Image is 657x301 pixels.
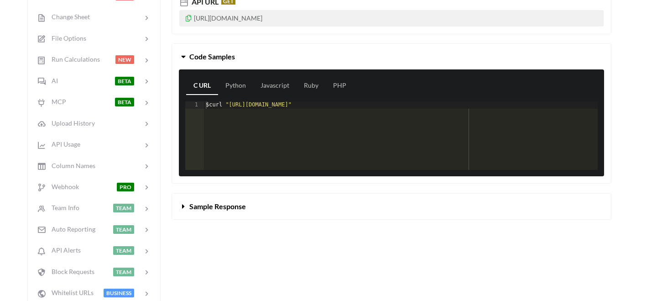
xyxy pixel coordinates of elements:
span: TEAM [113,225,134,234]
span: MCP [46,98,66,106]
a: Ruby [297,77,326,95]
span: PRO [117,183,134,191]
span: TEAM [113,246,134,255]
span: Change Sheet [46,13,90,21]
span: API Usage [46,140,80,148]
button: Sample Response [172,194,611,219]
span: Code Samples [189,52,235,61]
span: Sample Response [189,202,246,211]
span: BETA [115,77,134,85]
span: TEAM [113,204,134,212]
span: API Alerts [46,246,81,254]
span: BETA [115,98,134,106]
span: TEAM [113,268,134,276]
span: Upload History [46,119,95,127]
div: 1 [185,101,204,109]
a: Python [218,77,253,95]
span: Auto Reporting [46,225,95,233]
span: BUSINESS [104,289,134,297]
span: Run Calculations [46,55,100,63]
span: Webhook [46,183,79,190]
span: Column Names [46,162,95,169]
p: [URL][DOMAIN_NAME] [179,10,604,26]
span: Team Info [46,204,79,211]
span: NEW [115,55,134,64]
span: Whitelist URLs [46,289,94,296]
a: C URL [186,77,218,95]
button: Code Samples [172,44,611,69]
span: File Options [46,34,86,42]
span: AI [46,77,58,84]
a: Javascript [253,77,297,95]
a: PHP [326,77,354,95]
span: Block Requests [46,268,94,275]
